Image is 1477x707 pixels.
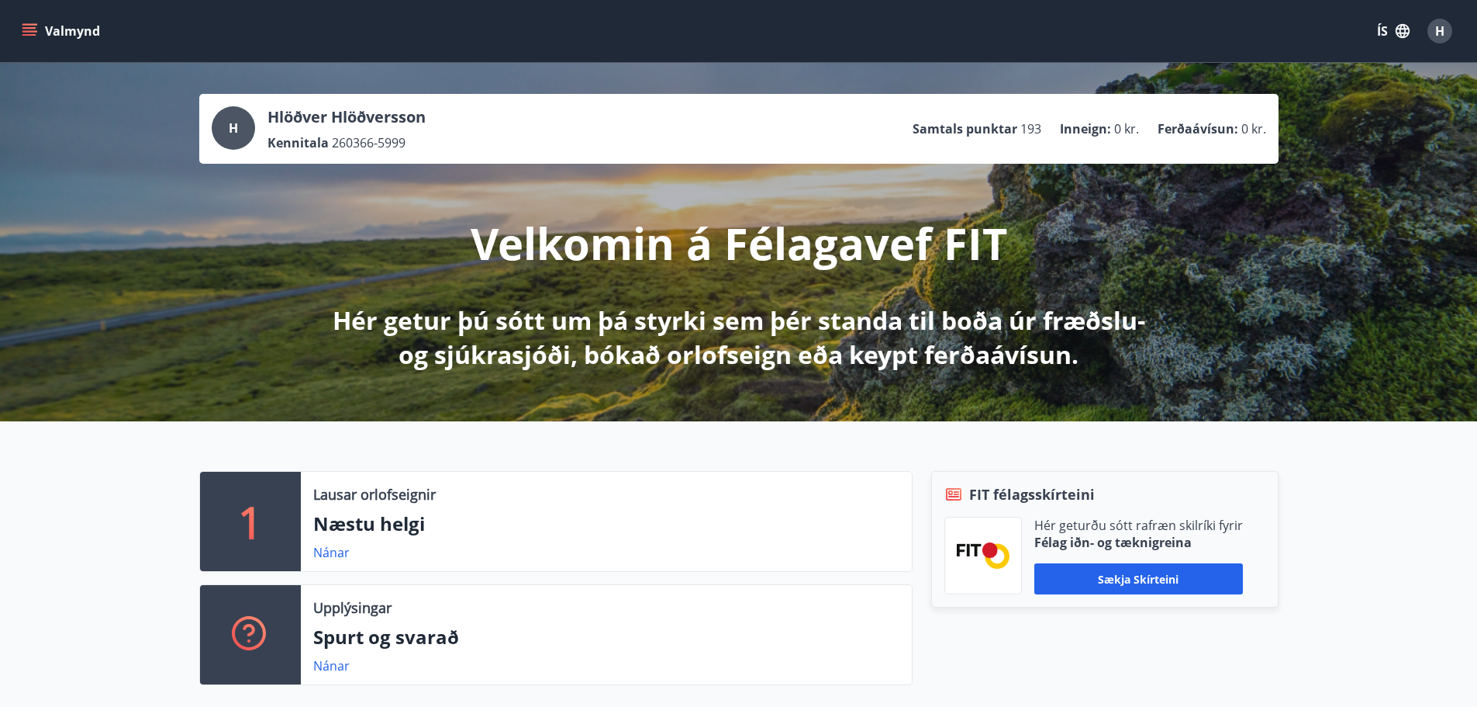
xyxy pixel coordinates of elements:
[313,598,392,618] p: Upplýsingar
[238,492,263,551] p: 1
[1034,534,1243,551] p: Félag iðn- og tæknigreina
[1368,17,1418,45] button: ÍS
[1034,517,1243,534] p: Hér geturðu sótt rafræn skilríki fyrir
[1060,120,1111,137] p: Inneign :
[313,624,899,650] p: Spurt og svarað
[1241,120,1266,137] span: 0 kr.
[957,542,1009,568] img: FPQVkF9lTnNbbaRSFyT17YYeljoOGk5m51IhT0bO.png
[1158,120,1238,137] p: Ferðaávísun :
[313,484,436,504] p: Lausar orlofseignir
[1114,120,1139,137] span: 0 kr.
[330,303,1148,372] p: Hér getur þú sótt um þá styrki sem þér standa til boða úr fræðslu- og sjúkrasjóði, bókað orlofsei...
[1034,563,1243,594] button: Sækja skírteini
[1421,12,1458,50] button: H
[313,511,899,537] p: Næstu helgi
[969,484,1095,504] span: FIT félagsskírteini
[313,544,350,561] a: Nánar
[1020,120,1041,137] span: 193
[229,120,238,137] span: H
[332,134,405,151] span: 260366-5999
[19,17,106,45] button: menu
[913,120,1017,137] p: Samtals punktar
[1435,23,1444,40] span: H
[471,213,1007,272] p: Velkomin á Félagavef FIT
[267,106,426,128] p: Hlöðver Hlöðversson
[267,134,329,151] p: Kennitala
[313,657,350,674] a: Nánar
